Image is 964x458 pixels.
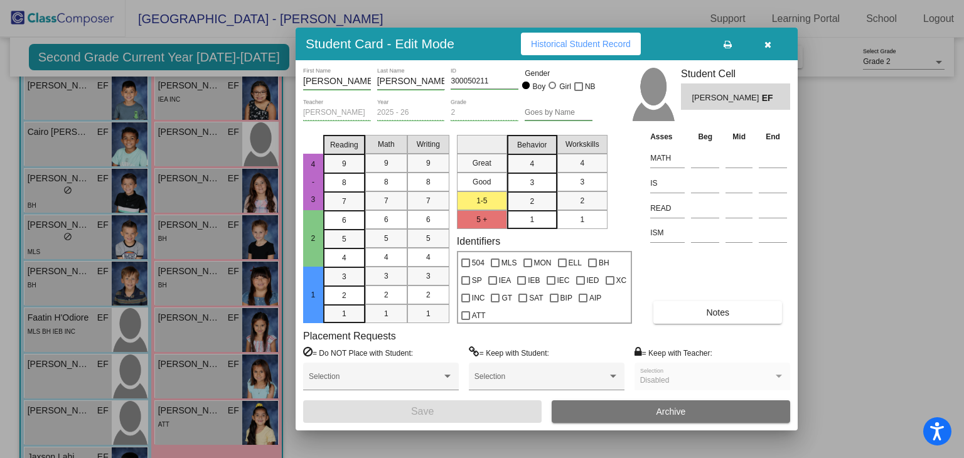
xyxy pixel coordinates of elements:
span: IEA [499,273,511,288]
span: 504 [472,255,485,270]
span: 4 [342,252,346,264]
span: 9 [426,157,431,169]
span: 4 [426,252,431,263]
span: SP [472,273,482,288]
button: Notes [653,301,782,324]
div: Girl [559,81,571,92]
span: NB [585,79,596,94]
span: MON [534,255,552,270]
span: Workskills [565,139,599,150]
span: Math [378,139,395,150]
div: Boy [532,81,546,92]
span: 1 [426,308,431,319]
th: Beg [688,130,722,144]
span: 5 [426,233,431,244]
span: 8 [342,177,346,188]
input: teacher [303,109,371,117]
span: 7 [342,196,346,207]
span: 9 [384,157,388,169]
span: 4 - 3 [308,160,319,204]
span: Archive [656,407,686,417]
span: 2 [384,289,388,301]
span: INC [472,290,485,306]
th: End [756,130,790,144]
span: EF [762,92,779,105]
span: Behavior [517,139,547,151]
span: Save [411,406,434,417]
label: Placement Requests [303,330,396,342]
span: MLS [501,255,517,270]
span: 4 [530,158,534,169]
span: BIP [560,290,572,306]
span: 3 [342,271,346,282]
span: 8 [426,176,431,188]
button: Save [303,400,542,423]
input: assessment [650,199,685,218]
span: 6 [426,214,431,225]
span: Reading [330,139,358,151]
span: 3 [384,270,388,282]
button: Historical Student Record [521,33,641,55]
input: grade [451,109,518,117]
span: Notes [706,307,729,317]
mat-label: Gender [525,68,592,79]
th: Asses [647,130,688,144]
span: 2 [308,234,319,243]
span: 4 [580,157,584,169]
input: assessment [650,174,685,193]
label: = Do NOT Place with Student: [303,346,413,359]
span: [PERSON_NAME] [692,92,761,105]
span: 1 [580,214,584,225]
span: BH [599,255,609,270]
span: 1 [342,308,346,319]
span: AIP [589,290,601,306]
span: 5 [384,233,388,244]
input: year [377,109,445,117]
span: Writing [417,139,440,150]
span: SAT [529,290,543,306]
span: 2 [580,195,584,206]
span: 3 [580,176,584,188]
span: 7 [384,195,388,206]
span: 4 [384,252,388,263]
input: assessment [650,149,685,168]
span: ELL [569,255,582,270]
span: IEB [528,273,540,288]
span: 6 [384,214,388,225]
input: goes by name [525,109,592,117]
th: Mid [722,130,756,144]
input: Enter ID [451,77,518,86]
span: 8 [384,176,388,188]
span: 7 [426,195,431,206]
span: 1 [308,290,319,299]
span: 2 [342,290,346,301]
span: 5 [342,233,346,245]
span: 1 [384,308,388,319]
span: Disabled [640,376,670,385]
span: 9 [342,158,346,169]
span: 2 [426,289,431,301]
span: ATT [472,308,486,323]
span: 6 [342,215,346,226]
span: XC [616,273,627,288]
label: Identifiers [457,235,500,247]
label: = Keep with Student: [469,346,549,359]
button: Archive [552,400,790,423]
span: 3 [426,270,431,282]
span: IED [587,273,599,288]
span: IEC [557,273,570,288]
span: Historical Student Record [531,39,631,49]
span: 3 [530,177,534,188]
span: GT [501,290,512,306]
h3: Student Cell [681,68,790,80]
span: 1 [530,214,534,225]
h3: Student Card - Edit Mode [306,36,454,51]
label: = Keep with Teacher: [635,346,712,359]
span: 2 [530,196,534,207]
input: assessment [650,223,685,242]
